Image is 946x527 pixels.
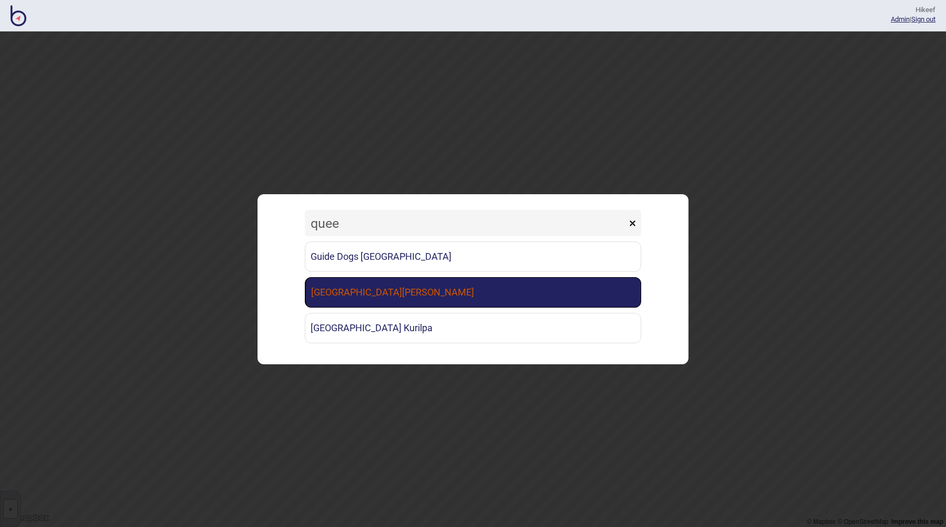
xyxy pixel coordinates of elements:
[305,313,641,343] a: [GEOGRAPHIC_DATA] Kurilpa
[891,15,911,23] span: |
[891,5,935,15] div: Hi keef
[305,210,626,236] input: Search locations by tag + name
[11,5,26,26] img: BindiMaps CMS
[305,241,641,272] a: Guide Dogs [GEOGRAPHIC_DATA]
[305,277,641,308] a: [GEOGRAPHIC_DATA][PERSON_NAME]
[624,210,641,236] button: ×
[891,15,910,23] a: Admin
[911,15,935,23] button: Sign out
